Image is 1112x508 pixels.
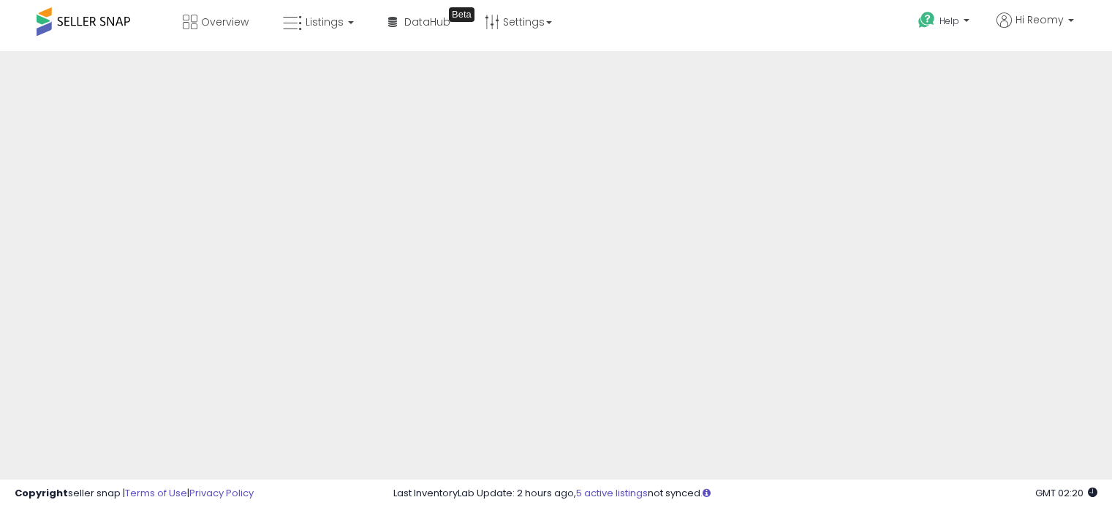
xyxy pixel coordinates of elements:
div: seller snap | | [15,487,254,501]
a: Privacy Policy [189,486,254,500]
span: Overview [201,15,249,29]
span: 2025-08-11 02:20 GMT [1035,486,1097,500]
a: Hi Reomy [996,12,1074,45]
i: Click here to read more about un-synced listings. [703,488,711,498]
i: Get Help [918,11,936,29]
span: Hi Reomy [1015,12,1064,27]
span: DataHub [404,15,450,29]
a: 5 active listings [576,486,648,500]
strong: Copyright [15,486,68,500]
span: Listings [306,15,344,29]
div: Tooltip anchor [449,7,474,22]
a: Terms of Use [125,486,187,500]
span: Help [939,15,959,27]
div: Last InventoryLab Update: 2 hours ago, not synced. [393,487,1097,501]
